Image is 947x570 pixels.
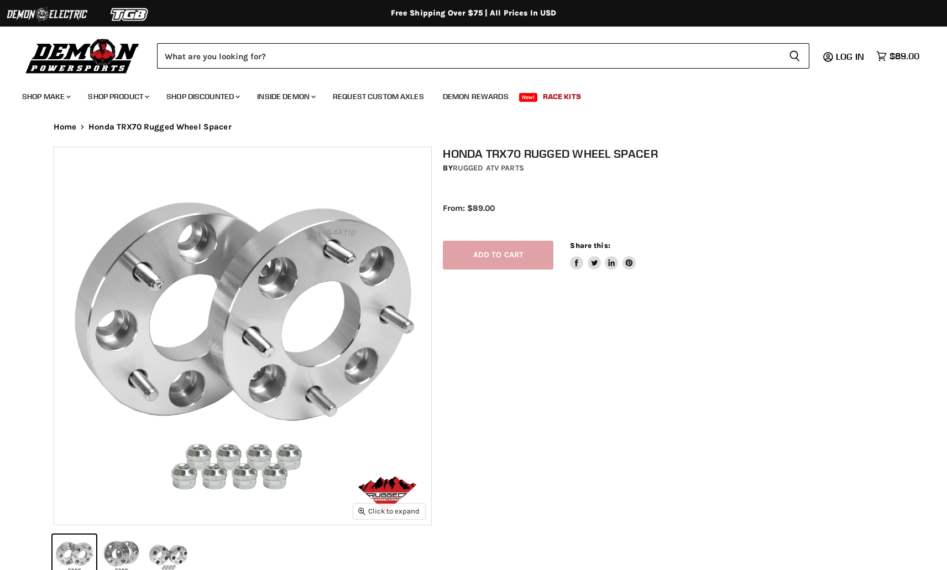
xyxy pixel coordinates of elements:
[358,507,420,515] span: Click to expand
[6,4,88,25] img: Demon Electric Logo 2
[22,36,143,75] img: Demon Powersports
[80,85,156,108] a: Shop Product
[158,85,247,108] a: Shop Discounted
[519,93,538,102] span: New!
[157,43,809,69] form: Product
[871,48,925,64] a: $89.00
[249,85,322,108] a: Inside Demon
[453,163,524,173] a: Rugged ATV Parts
[88,122,232,132] span: Honda TRX70 Rugged Wheel Spacer
[570,241,610,250] span: Share this:
[14,85,77,108] a: Shop Make
[32,8,916,18] div: Free Shipping Over $75 | All Prices In USD
[353,504,425,519] button: Click to expand
[54,147,431,525] img: Honda TRX70 Rugged Wheel Spacer
[435,85,517,108] a: Demon Rewards
[443,203,495,213] span: From: $89.00
[535,85,589,108] a: Race Kits
[443,147,905,160] h1: Honda TRX70 Rugged Wheel Spacer
[88,4,171,25] img: TGB Logo 2
[570,241,636,270] aside: Share this:
[325,85,432,108] a: Request Custom Axles
[831,51,871,61] a: Log in
[32,122,916,132] nav: Breadcrumbs
[890,51,919,61] span: $89.00
[836,51,864,62] span: Log in
[14,81,917,108] ul: Main menu
[443,162,905,174] div: by
[157,43,780,69] input: Search
[780,43,809,69] button: Search
[54,122,77,132] a: Home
